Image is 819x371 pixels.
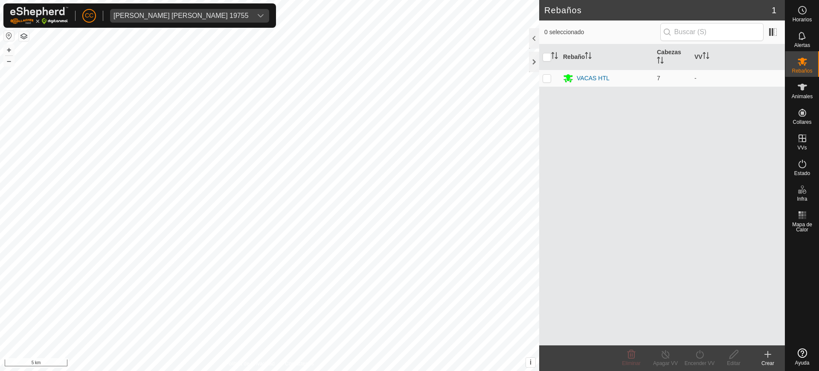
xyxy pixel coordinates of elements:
[772,4,776,17] span: 1
[653,44,691,70] th: Cabezas
[691,70,785,87] td: -
[657,58,664,65] p-sorticon: Activar para ordenar
[660,23,764,41] input: Buscar (S)
[530,359,531,366] span: i
[252,9,269,23] div: dropdown trigger
[794,43,810,48] span: Alertas
[577,74,610,83] div: VACAS HTL
[4,45,14,55] button: +
[226,360,275,368] a: Política de Privacidad
[703,53,709,60] p-sorticon: Activar para ordenar
[657,75,660,82] span: 7
[793,120,811,125] span: Collares
[10,7,68,24] img: Logo Gallagher
[793,17,812,22] span: Horarios
[792,68,812,73] span: Rebaños
[551,53,558,60] p-sorticon: Activar para ordenar
[560,44,653,70] th: Rebaño
[785,345,819,369] a: Ayuda
[648,359,682,367] div: Apagar VV
[682,359,717,367] div: Encender VV
[795,360,810,365] span: Ayuda
[113,12,249,19] div: [PERSON_NAME] [PERSON_NAME] 19755
[585,53,592,60] p-sorticon: Activar para ordenar
[4,56,14,66] button: –
[792,94,813,99] span: Animales
[4,31,14,41] button: Restablecer Mapa
[797,145,807,150] span: VVs
[285,360,314,368] a: Contáctenos
[691,44,785,70] th: VV
[794,171,810,176] span: Estado
[526,358,535,367] button: i
[544,28,660,37] span: 0 seleccionado
[622,360,640,366] span: Eliminar
[787,222,817,232] span: Mapa de Calor
[85,11,93,20] span: CC
[717,359,751,367] div: Editar
[797,196,807,202] span: Infra
[110,9,252,23] span: Ana Isabel De La Iglesia Gutierrez 19755
[751,359,785,367] div: Crear
[19,31,29,41] button: Capas del Mapa
[544,5,772,15] h2: Rebaños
